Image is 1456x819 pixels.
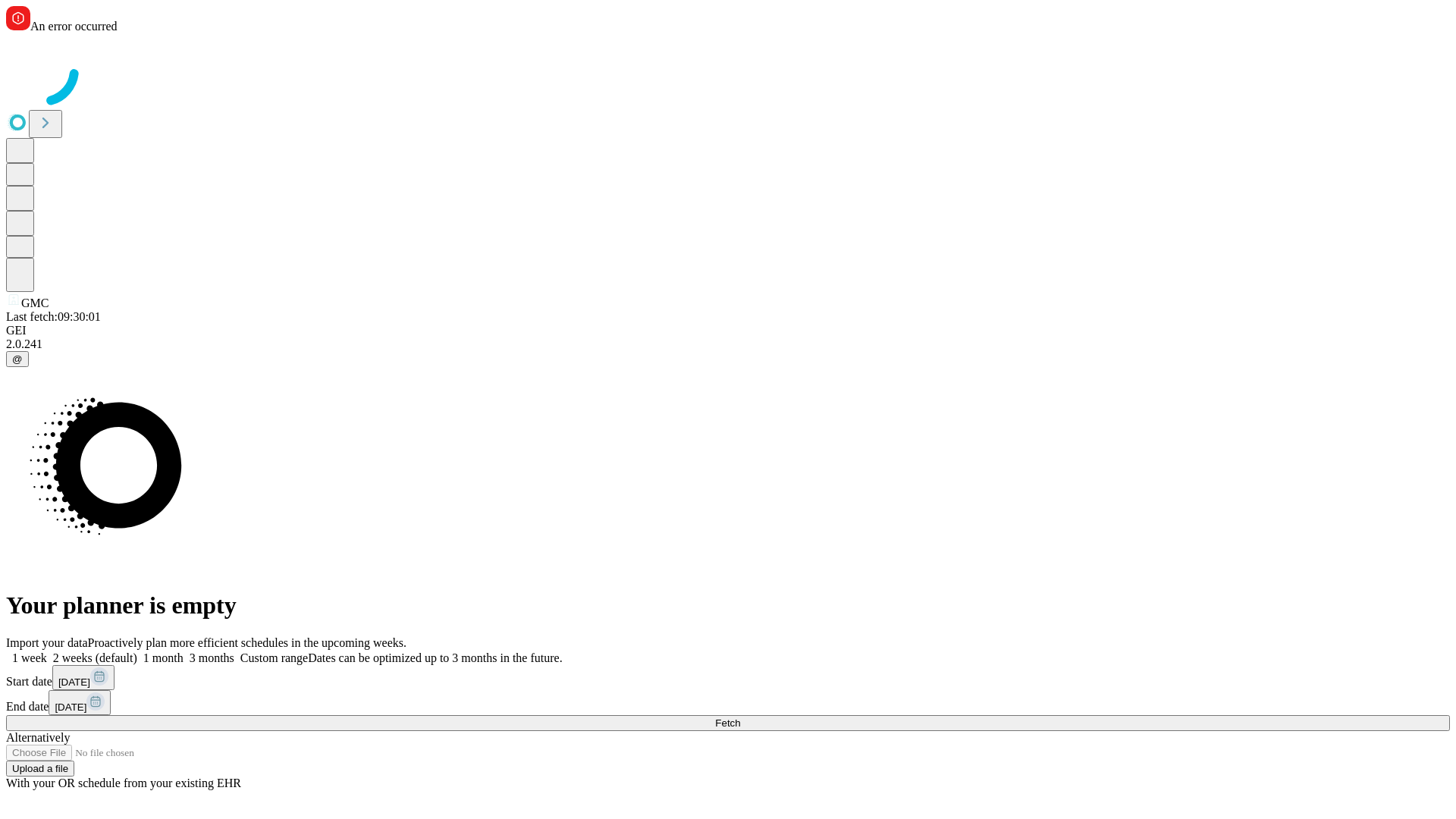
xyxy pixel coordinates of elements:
[6,351,29,367] button: @
[715,717,740,729] span: Fetch
[6,690,1450,715] div: End date
[6,761,74,777] button: Upload a file
[6,310,101,323] span: Last fetch: 09:30:01
[6,636,88,649] span: Import your data
[6,324,1450,337] div: GEI
[6,777,241,789] span: With your OR schedule from your existing EHR
[53,651,137,664] span: 2 weeks (default)
[58,676,90,688] span: [DATE]
[240,651,308,664] span: Custom range
[12,651,47,664] span: 1 week
[21,297,49,309] span: GMC
[49,690,111,715] button: [DATE]
[308,651,562,664] span: Dates can be optimized up to 3 months in the future.
[55,701,86,713] span: [DATE]
[143,651,184,664] span: 1 month
[6,731,70,744] span: Alternatively
[52,665,115,690] button: [DATE]
[6,715,1450,731] button: Fetch
[30,20,118,33] span: An error occurred
[12,353,23,365] span: @
[6,591,1450,620] h1: Your planner is empty
[6,665,1450,690] div: Start date
[88,636,406,649] span: Proactively plan more efficient schedules in the upcoming weeks.
[190,651,234,664] span: 3 months
[6,337,1450,351] div: 2.0.241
